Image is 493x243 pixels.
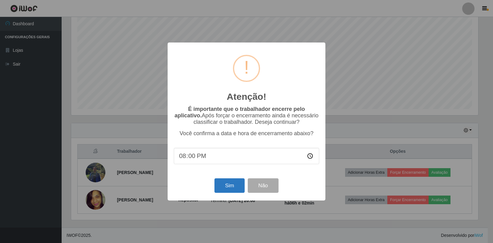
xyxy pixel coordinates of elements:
[174,130,319,137] p: Você confirma a data e hora de encerramento abaixo?
[214,178,244,193] button: Sim
[174,106,305,119] b: É importante que o trabalhador encerre pelo aplicativo.
[174,106,319,125] p: Após forçar o encerramento ainda é necessário classificar o trabalhador. Deseja continuar?
[227,91,266,102] h2: Atenção!
[248,178,278,193] button: Não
